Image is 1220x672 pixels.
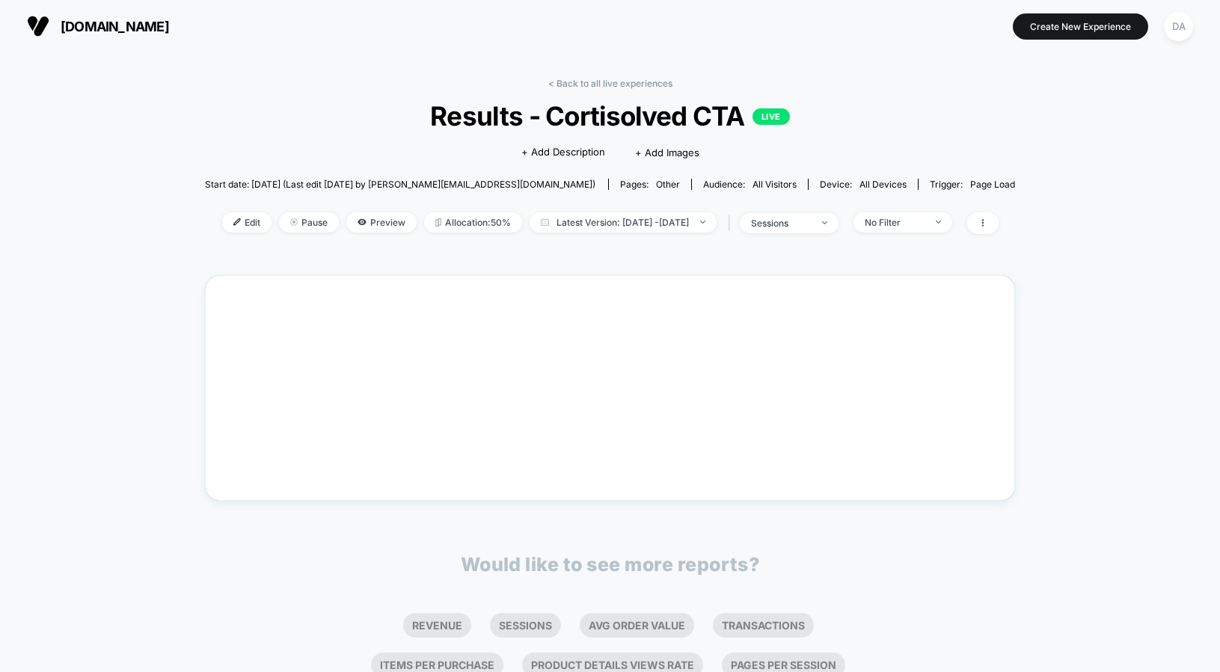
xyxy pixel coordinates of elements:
[548,78,672,89] a: < Back to all live experiences
[703,179,797,190] div: Audience:
[279,212,339,232] span: Pause
[713,613,814,638] li: Transactions
[859,179,907,190] span: all devices
[346,212,417,232] span: Preview
[435,218,441,226] img: rebalance
[222,212,272,232] span: Edit
[530,212,717,232] span: Latest Version: [DATE] - [DATE]
[205,179,595,190] span: Start date: [DATE] (Last edit [DATE] by [PERSON_NAME][EMAIL_ADDRESS][DOMAIN_NAME])
[521,145,605,160] span: + Add Description
[245,100,975,132] span: Results - Cortisolved CTA
[1013,13,1148,40] button: Create New Experience
[656,179,680,190] span: other
[751,218,811,229] div: sessions
[403,613,471,638] li: Revenue
[541,218,549,226] img: calendar
[808,179,918,190] span: Device:
[620,179,680,190] div: Pages:
[61,19,169,34] span: [DOMAIN_NAME]
[865,217,925,228] div: No Filter
[27,15,49,37] img: Visually logo
[233,218,241,226] img: edit
[1164,12,1193,41] div: DA
[752,108,790,125] p: LIVE
[752,179,797,190] span: All Visitors
[930,179,1015,190] div: Trigger:
[580,613,694,638] li: Avg Order Value
[290,218,298,226] img: end
[490,613,561,638] li: Sessions
[970,179,1015,190] span: Page Load
[461,553,760,576] p: Would like to see more reports?
[724,212,740,234] span: |
[424,212,522,232] span: Allocation: 50%
[22,14,174,38] button: [DOMAIN_NAME]
[635,147,699,158] span: + Add Images
[822,221,827,224] img: end
[1159,11,1198,42] button: DA
[700,221,705,224] img: end
[936,221,941,224] img: end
